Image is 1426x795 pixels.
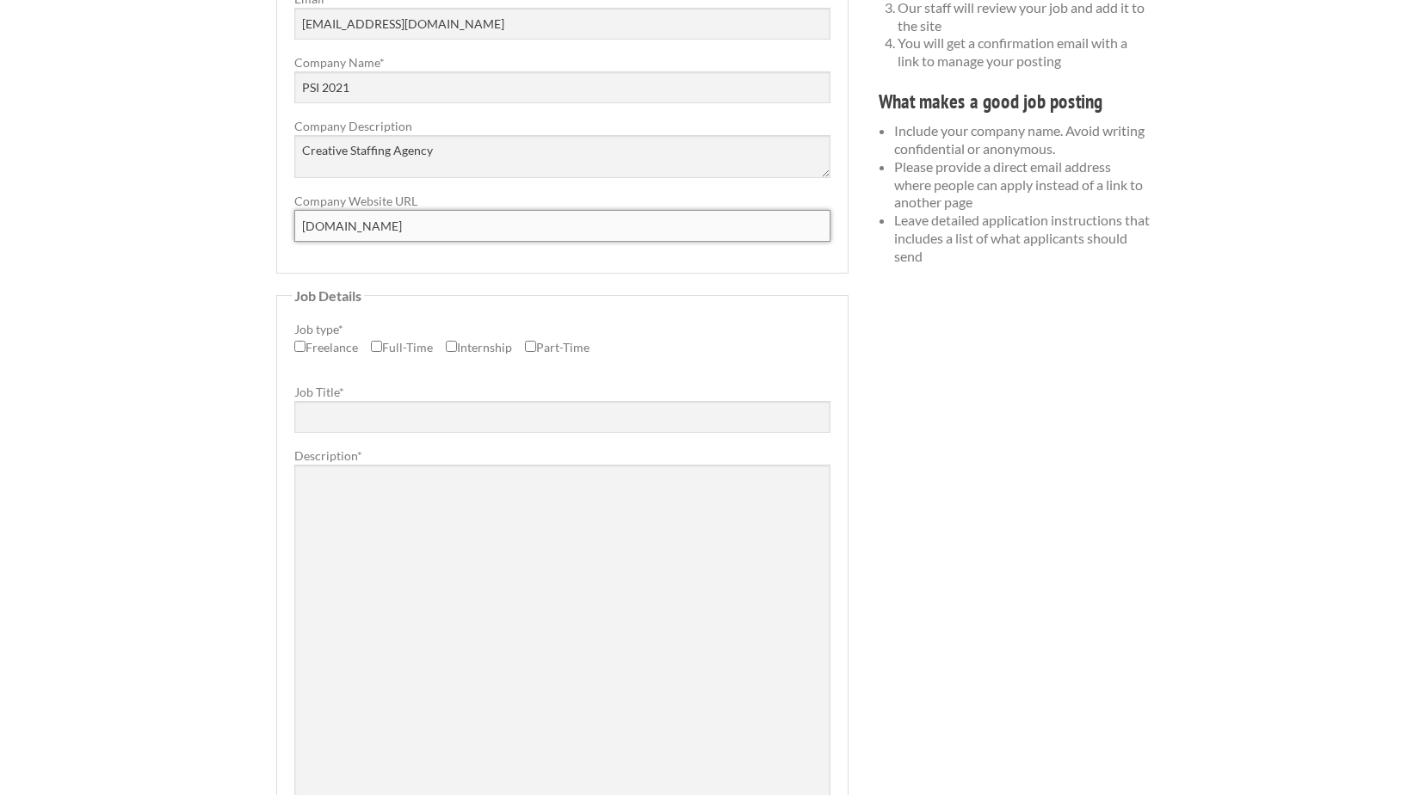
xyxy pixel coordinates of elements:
[879,88,1150,115] h4: What makes a good job posting
[894,122,1150,158] li: Include your company name. Avoid writing confidential or anonymous.
[446,338,512,366] label: Internship
[894,158,1150,212] li: Please provide a direct email address where people can apply instead of a link to another page
[294,53,830,71] label: Company Name
[446,341,457,352] input: Internship
[294,320,830,338] label: Job type
[371,338,433,366] label: Full-Time
[294,341,306,352] input: Freelance
[898,34,1150,71] li: You will get a confirmation email with a link to manage your posting
[292,289,364,303] legend: Job Details
[294,447,830,465] label: Description
[294,192,830,210] label: Company Website URL
[294,117,830,135] label: Company Description
[894,212,1150,265] li: Leave detailed application instructions that includes a list of what applicants should send
[525,338,590,366] label: Part-Time
[525,341,536,352] input: Part-Time
[371,341,382,352] input: Full-Time
[294,338,358,366] label: Freelance
[294,383,830,401] label: Job Title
